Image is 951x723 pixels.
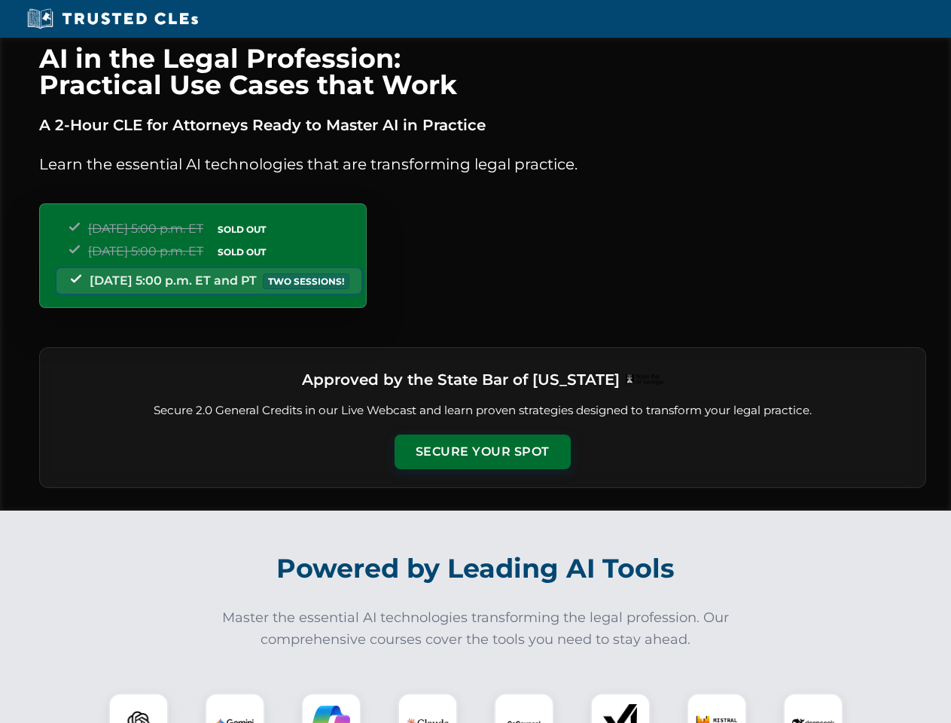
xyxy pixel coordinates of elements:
[88,221,203,236] span: [DATE] 5:00 p.m. ET
[39,152,926,176] p: Learn the essential AI technologies that are transforming legal practice.
[39,45,926,98] h1: AI in the Legal Profession: Practical Use Cases that Work
[302,366,620,393] h3: Approved by the State Bar of [US_STATE]
[39,113,926,137] p: A 2-Hour CLE for Attorneys Ready to Master AI in Practice
[88,244,203,258] span: [DATE] 5:00 p.m. ET
[626,374,663,385] img: Logo
[212,607,739,651] p: Master the essential AI technologies transforming the legal profession. Our comprehensive courses...
[212,244,271,260] span: SOLD OUT
[212,221,271,237] span: SOLD OUT
[59,542,893,595] h2: Powered by Leading AI Tools
[58,402,907,419] p: Secure 2.0 General Credits in our Live Webcast and learn proven strategies designed to transform ...
[23,8,203,30] img: Trusted CLEs
[395,435,571,469] button: Secure Your Spot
